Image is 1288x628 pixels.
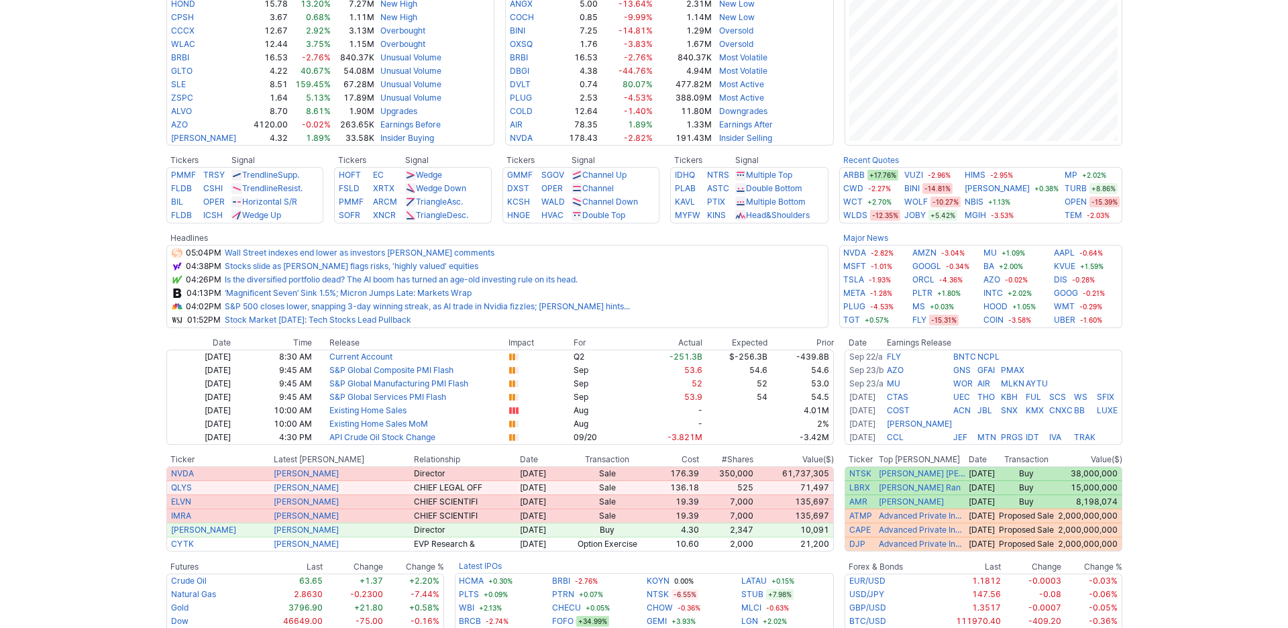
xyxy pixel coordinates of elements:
[977,432,996,442] a: MTN
[1001,378,1024,388] a: MLKN
[983,273,1000,286] a: AZO
[1074,405,1085,415] a: BB
[510,66,529,76] a: DBGI
[248,38,288,51] td: 12.44
[507,197,530,207] a: KCSH
[551,38,598,51] td: 1.76
[741,588,763,601] a: STUB
[339,183,360,193] a: FSLD
[510,106,533,116] a: COLD
[879,525,965,535] a: Advanced Private Investimentos Inova Simples (I.S.)
[719,79,764,89] a: Most Active
[1049,392,1066,402] a: SCS
[843,286,865,300] a: META
[171,482,192,492] a: QLYS
[719,106,767,116] a: Downgrades
[879,468,965,479] a: [PERSON_NAME] [PERSON_NAME]
[619,25,653,36] span: -14.81%
[510,39,533,49] a: OXSQ
[843,195,863,209] a: WCT
[306,93,331,103] span: 5.13%
[647,615,667,628] a: GEMI
[225,248,494,258] a: Wall Street indexes end lower as investors [PERSON_NAME] comments
[1074,392,1087,402] a: WS
[624,106,653,116] span: -1.40%
[849,525,871,535] a: CAPE
[242,210,281,220] a: Wedge Up
[551,51,598,64] td: 16.53
[459,615,481,628] a: BRCB
[541,183,563,193] a: OPER
[1054,286,1078,300] a: GOOG
[849,539,865,549] a: DJP
[171,496,191,507] a: ELVN
[551,78,598,91] td: 0.74
[447,210,468,220] span: Desc.
[741,574,767,588] a: LATAU
[653,78,712,91] td: 477.82M
[1097,405,1118,415] a: LUXE
[171,197,183,207] a: BIL
[306,25,331,36] span: 2.92%
[912,260,941,273] a: GOOGL
[459,574,484,588] a: HCMA
[171,39,195,49] a: WLAC
[653,91,712,105] td: 388.09M
[171,12,194,22] a: CPSH
[719,52,767,62] a: Most Volatile
[719,12,755,22] a: New Low
[707,210,726,220] a: KINS
[380,25,425,36] a: Overbought
[904,195,928,209] a: WOLF
[459,561,502,571] a: Latest IPOs
[225,288,472,298] a: ‘Magnificent Seven’ Sink 1.5%; Micron Jumps Late: Markets Wrap
[912,300,925,313] a: MS
[416,183,466,193] a: Wedge Down
[331,105,375,118] td: 1.90M
[953,432,967,442] a: JEF
[380,52,441,62] a: Unusual Volume
[551,11,598,24] td: 0.85
[551,24,598,38] td: 7.25
[1065,182,1087,195] a: TURB
[1054,313,1075,327] a: UBER
[1054,260,1075,273] a: KVUE
[171,79,186,89] a: SLE
[953,392,970,402] a: UEC
[843,209,867,222] a: WLDS
[203,170,225,180] a: TRSY
[843,313,860,327] a: TGT
[552,601,581,615] a: CHECU
[551,91,598,105] td: 2.53
[1054,300,1075,313] a: WMT
[225,274,578,284] a: Is the diversified portfolio dead? The AI boom has turned an age-old investing rule on its head.
[380,79,441,89] a: Unusual Volume
[331,24,375,38] td: 3.13M
[171,511,191,521] a: IMRA
[510,25,525,36] a: BINI
[510,52,528,62] a: BRBI
[653,24,712,38] td: 1.29M
[510,93,532,103] a: PLUG
[225,315,411,325] a: Stock Market [DATE]: Tech Stocks Lead Pullback
[843,155,899,165] b: Recent Quotes
[849,432,875,442] a: [DATE]
[647,574,669,588] a: KOYN
[242,170,278,180] span: Trendline
[373,197,397,207] a: ARCM
[843,168,865,182] a: ARBB
[331,38,375,51] td: 1.15M
[380,93,441,103] a: Unusual Volume
[380,66,441,76] a: Unusual Volume
[306,39,331,49] span: 3.75%
[849,496,867,507] a: AMR
[719,93,764,103] a: Most Active
[912,286,932,300] a: PLTR
[965,195,983,209] a: NBIS
[675,183,696,193] a: PLAB
[983,260,994,273] a: BA
[507,210,530,220] a: HNGE
[1026,405,1044,415] a: KMX
[1074,432,1095,442] a: TRAK
[912,273,934,286] a: ORCL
